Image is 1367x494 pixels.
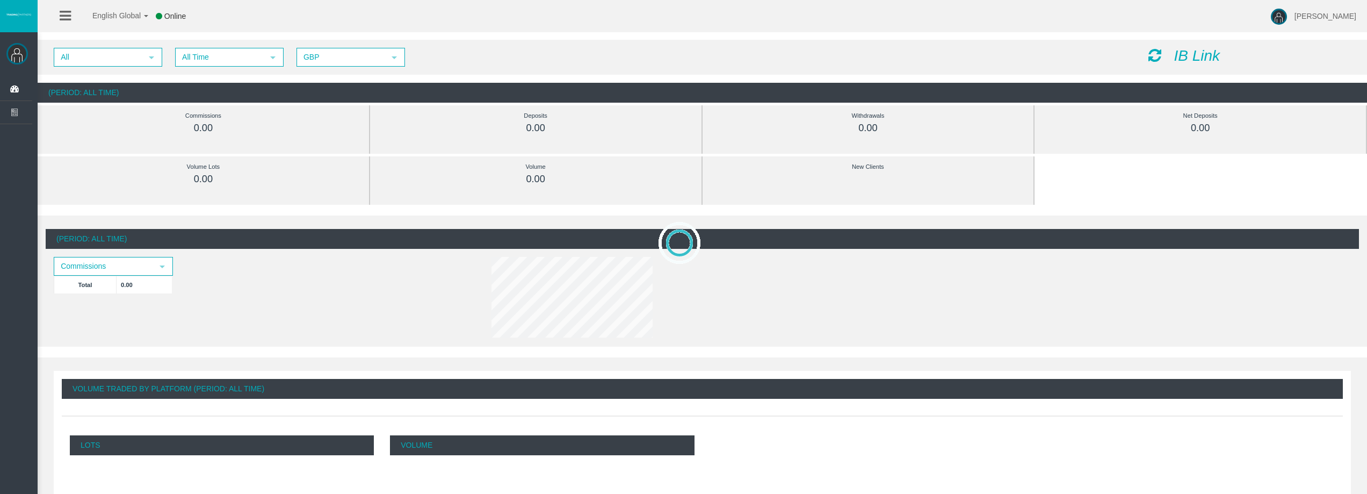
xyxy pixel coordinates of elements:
[1148,48,1161,63] i: Reload Dashboard
[1271,9,1287,25] img: user-image
[62,122,345,134] div: 0.00
[5,12,32,17] img: logo.svg
[394,110,677,122] div: Deposits
[394,173,677,185] div: 0.00
[147,53,156,62] span: select
[62,110,345,122] div: Commissions
[1174,47,1220,64] i: IB Link
[158,262,167,271] span: select
[727,161,1010,173] div: New Clients
[176,49,263,66] span: All Time
[390,435,694,455] p: Volume
[38,83,1367,103] div: (Period: All Time)
[298,49,385,66] span: GBP
[70,435,374,455] p: Lots
[46,229,1359,249] div: (Period: All Time)
[1059,110,1342,122] div: Net Deposits
[54,276,117,293] td: Total
[78,11,141,20] span: English Global
[62,161,345,173] div: Volume Lots
[394,122,677,134] div: 0.00
[1059,122,1342,134] div: 0.00
[1294,12,1356,20] span: [PERSON_NAME]
[62,379,1343,399] div: Volume Traded By Platform (Period: All Time)
[55,258,153,275] span: Commissions
[727,110,1010,122] div: Withdrawals
[727,122,1010,134] div: 0.00
[269,53,277,62] span: select
[394,161,677,173] div: Volume
[62,173,345,185] div: 0.00
[390,53,399,62] span: select
[164,12,186,20] span: Online
[55,49,142,66] span: All
[117,276,172,293] td: 0.00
